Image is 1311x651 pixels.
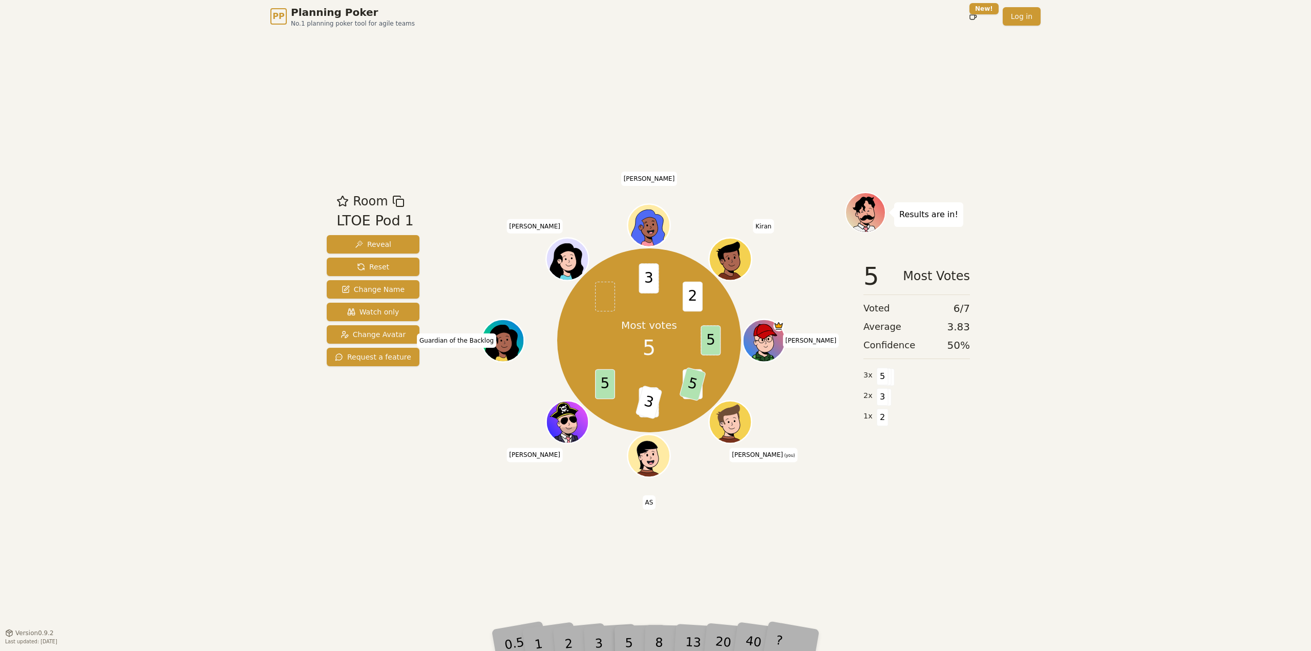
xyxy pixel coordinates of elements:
[783,333,839,348] span: Click to change your name
[327,235,419,254] button: Reveal
[954,301,970,316] span: 6 / 7
[272,10,284,23] span: PP
[327,325,419,344] button: Change Avatar
[636,385,663,419] span: 3
[621,172,678,186] span: Click to change your name
[15,629,54,637] span: Version 0.9.2
[5,629,54,637] button: Version0.9.2
[863,301,890,316] span: Voted
[863,320,901,334] span: Average
[353,192,388,211] span: Room
[969,3,999,14] div: New!
[877,409,889,426] span: 2
[1003,7,1041,26] a: Log in
[680,367,707,402] span: 5
[903,264,970,288] span: Most Votes
[595,369,615,400] span: 5
[336,211,414,232] div: LTOE Pod 1
[336,192,349,211] button: Add as favourite
[863,411,873,422] span: 1 x
[711,402,751,442] button: Click to change your avatar
[877,388,889,406] span: 3
[506,219,563,234] span: Click to change your name
[417,333,496,348] span: Click to change your name
[863,338,915,352] span: Confidence
[863,390,873,402] span: 2 x
[327,348,419,366] button: Request a feature
[947,338,970,352] span: 50 %
[355,239,391,249] span: Reveal
[327,280,419,299] button: Change Name
[701,326,721,356] span: 5
[643,495,656,510] span: Click to change your name
[863,370,873,381] span: 3 x
[753,219,774,234] span: Click to change your name
[947,320,970,334] span: 3.83
[899,207,958,222] p: Results are in!
[863,264,879,288] span: 5
[964,7,982,26] button: New!
[335,352,411,362] span: Request a feature
[5,639,57,644] span: Last updated: [DATE]
[357,262,389,272] span: Reset
[506,448,563,462] span: Click to change your name
[327,303,419,321] button: Watch only
[774,321,785,331] span: Jim is the host
[783,453,795,458] span: (you)
[729,448,797,462] span: Click to change your name
[270,5,415,28] a: PPPlanning PokerNo.1 planning poker tool for agile teams
[291,5,415,19] span: Planning Poker
[639,264,659,294] span: 3
[877,368,889,385] span: 5
[341,329,406,340] span: Change Avatar
[342,284,405,295] span: Change Name
[347,307,399,317] span: Watch only
[621,318,677,332] p: Most votes
[683,282,703,312] span: 2
[643,332,655,363] span: 5
[327,258,419,276] button: Reset
[291,19,415,28] span: No.1 planning poker tool for agile teams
